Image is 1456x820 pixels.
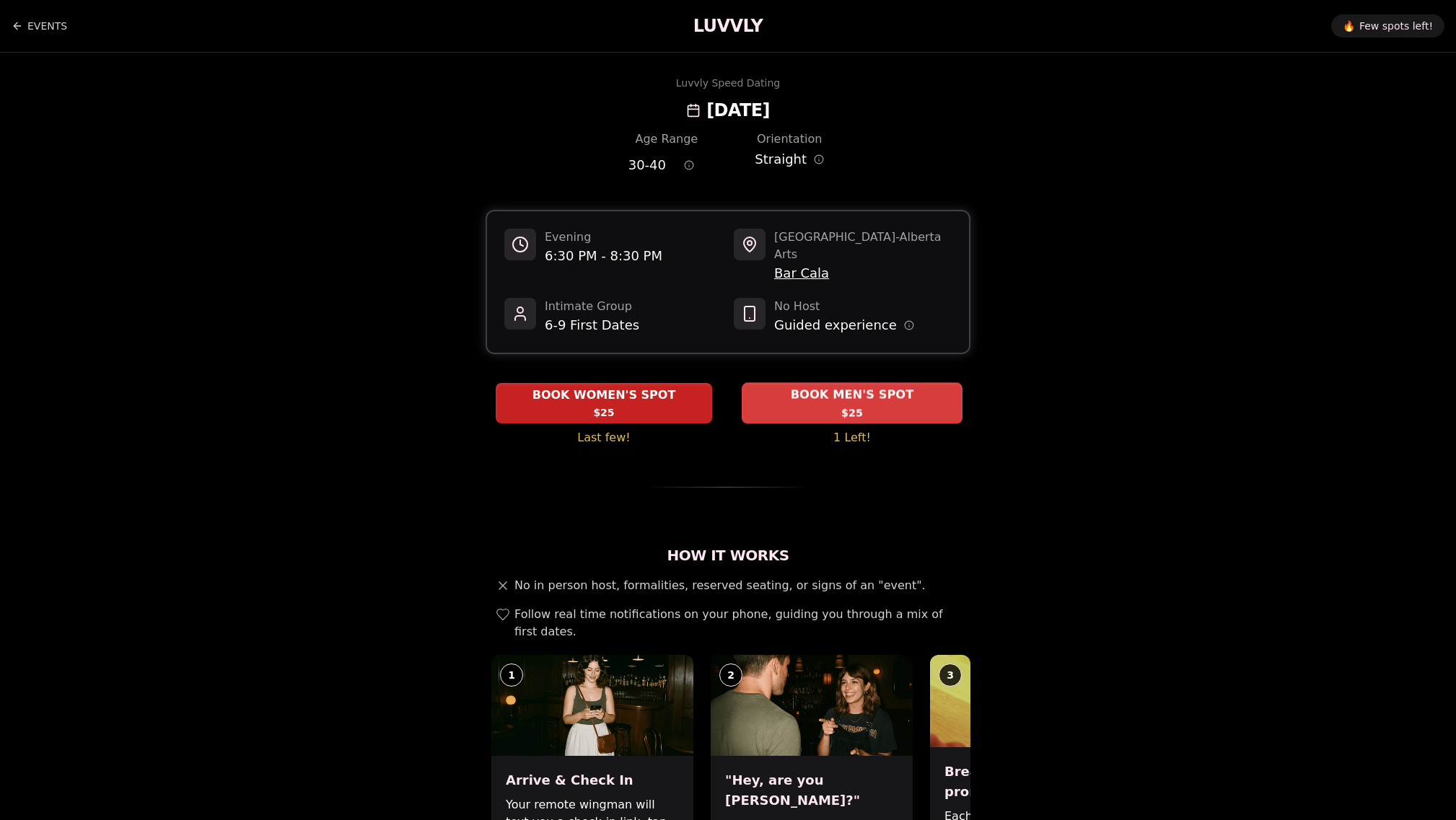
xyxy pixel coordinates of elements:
[841,405,863,420] span: $25
[628,131,705,148] div: Age Range
[545,298,639,315] span: Intimate Group
[500,664,523,687] div: 1
[725,770,898,811] h3: "Hey, are you [PERSON_NAME]?"
[814,154,824,164] button: Orientation information
[774,263,952,283] span: Bar Cala
[751,131,828,148] div: Orientation
[545,246,662,266] span: 6:30 PM - 8:30 PM
[788,387,917,404] span: BOOK MEN'S SPOT
[496,383,712,423] button: BOOK WOMEN'S SPOT - Last few!
[545,229,662,246] span: Evening
[774,298,914,315] span: No Host
[12,12,67,40] a: Back to events
[514,606,965,640] span: Follow real time notifications on your phone, guiding you through a mix of first dates.
[506,770,679,790] h3: Arrive & Check In
[904,320,914,330] button: Host information
[577,429,630,446] span: Last few!
[711,655,913,756] img: "Hey, are you Max?"
[833,429,871,446] span: 1 Left!
[719,664,742,687] div: 2
[774,229,952,263] span: [GEOGRAPHIC_DATA] - Alberta Arts
[944,762,1118,802] h3: Break the ice with prompts
[676,76,780,90] div: Luvvly Speed Dating
[593,405,614,420] span: $25
[755,149,807,169] span: Straight
[1343,19,1355,33] span: 🔥
[486,545,970,565] h2: How It Works
[706,99,770,122] h2: [DATE]
[545,315,639,335] span: 6-9 First Dates
[491,655,693,756] img: Arrive & Check In
[673,149,705,181] button: Age range information
[774,315,897,335] span: Guided experience
[930,655,1132,747] img: Break the ice with prompts
[514,577,926,594] span: No in person host, formalities, reserved seating, or signs of an "event".
[628,155,666,175] span: 30 - 40
[530,387,679,404] span: BOOK WOMEN'S SPOT
[742,382,962,423] button: BOOK MEN'S SPOT - 1 Left!
[939,664,962,687] div: 3
[693,14,763,38] a: LUVVLY
[1359,19,1433,33] span: Few spots left!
